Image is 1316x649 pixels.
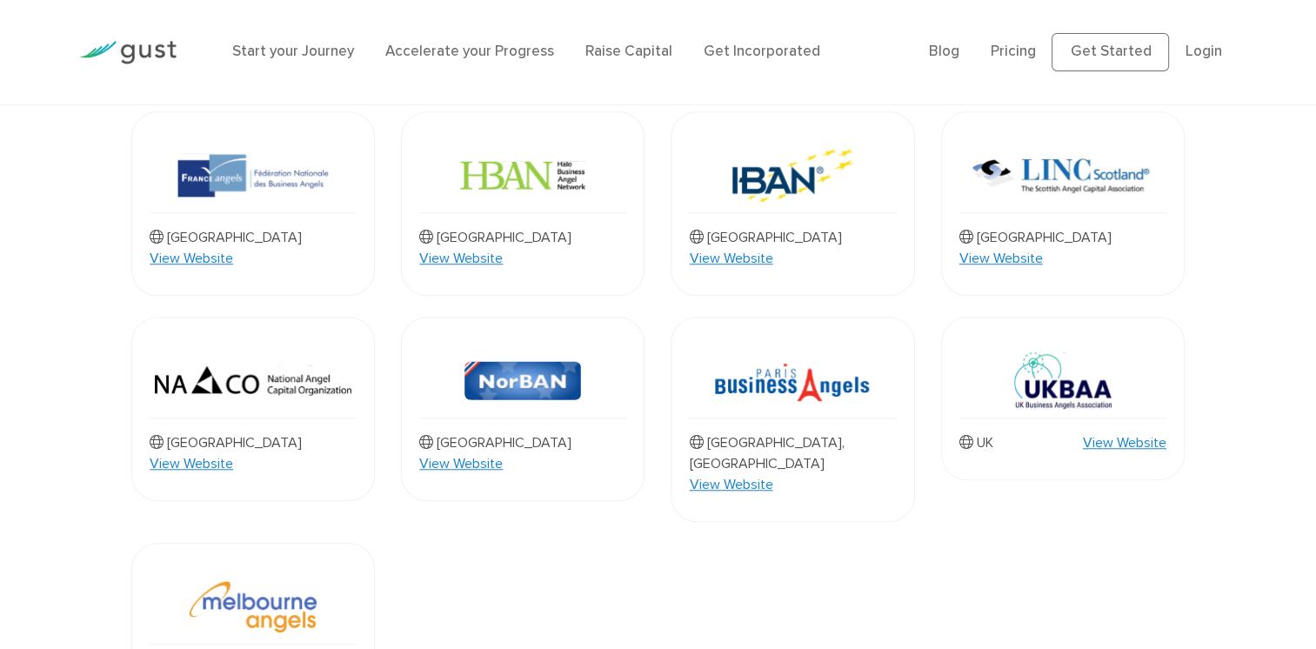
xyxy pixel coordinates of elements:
p: [GEOGRAPHIC_DATA] [150,227,302,248]
p: [GEOGRAPHIC_DATA], [GEOGRAPHIC_DATA] [689,432,896,474]
p: [GEOGRAPHIC_DATA] [419,227,571,248]
p: [GEOGRAPHIC_DATA] [689,227,841,248]
a: View Website [150,453,233,474]
img: Frances Angels [177,138,330,212]
a: Accelerate your Progress [385,43,554,60]
a: Blog [929,43,959,60]
a: View Website [150,248,233,269]
p: UK [959,432,993,453]
a: View Website [689,248,772,269]
img: Gust Logo [79,41,177,64]
a: View Website [1083,432,1166,453]
a: Pricing [991,43,1036,60]
a: View Website [419,453,503,474]
a: Login [1185,43,1221,60]
a: Get Started [1052,33,1169,71]
a: Raise Capital [585,43,672,60]
img: Linc Scotland [972,138,1153,212]
a: View Website [419,248,503,269]
img: Iban [732,138,854,212]
a: Start your Journey [232,43,354,60]
img: Naco [155,344,351,418]
img: Melbourne Angels [187,570,319,644]
p: [GEOGRAPHIC_DATA] [150,432,302,453]
a: View Website [959,248,1043,269]
img: Ukbaa [1014,344,1112,418]
a: Get Incorporated [704,43,820,60]
a: View Website [689,474,772,495]
p: [GEOGRAPHIC_DATA] [959,227,1112,248]
img: Norban [464,344,581,418]
img: Paris Business Angels [714,344,872,418]
img: Hban [460,138,585,212]
p: [GEOGRAPHIC_DATA] [419,432,571,453]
